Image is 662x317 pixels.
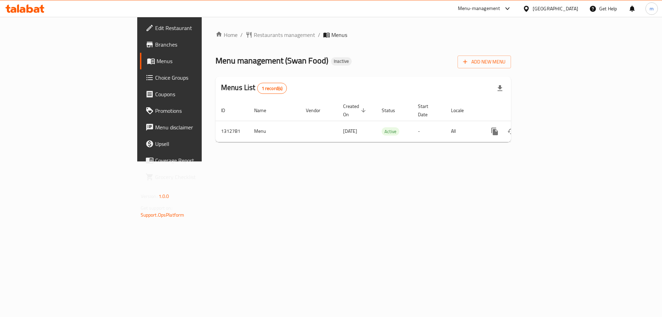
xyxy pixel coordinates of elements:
[157,57,242,65] span: Menus
[155,24,242,32] span: Edit Restaurant
[343,102,368,119] span: Created On
[140,36,248,53] a: Branches
[445,121,481,142] td: All
[221,106,234,115] span: ID
[331,57,352,66] div: Inactive
[254,106,275,115] span: Name
[533,5,578,12] div: [GEOGRAPHIC_DATA]
[331,31,347,39] span: Menus
[451,106,473,115] span: Locale
[140,102,248,119] a: Promotions
[215,100,558,142] table: enhanced table
[463,58,505,66] span: Add New Menu
[155,107,242,115] span: Promotions
[155,123,242,131] span: Menu disclaimer
[481,100,558,121] th: Actions
[140,69,248,86] a: Choice Groups
[412,121,445,142] td: -
[331,58,352,64] span: Inactive
[650,5,654,12] span: m
[141,204,172,212] span: Get support on:
[140,136,248,152] a: Upsell
[382,106,404,115] span: Status
[503,123,520,140] button: Change Status
[155,140,242,148] span: Upsell
[258,85,287,92] span: 1 record(s)
[141,192,158,201] span: Version:
[418,102,437,119] span: Start Date
[155,40,242,49] span: Branches
[155,156,242,165] span: Coverage Report
[343,127,357,136] span: [DATE]
[249,121,300,142] td: Menu
[155,173,242,181] span: Grocery Checklist
[306,106,329,115] span: Vendor
[155,90,242,98] span: Coupons
[140,169,248,185] a: Grocery Checklist
[215,31,511,39] nav: breadcrumb
[318,31,320,39] li: /
[215,53,328,68] span: Menu management ( Swan Food )
[257,83,287,94] div: Total records count
[140,53,248,69] a: Menus
[487,123,503,140] button: more
[492,80,508,97] div: Export file
[155,73,242,82] span: Choice Groups
[254,31,315,39] span: Restaurants management
[140,119,248,136] a: Menu disclaimer
[382,128,399,136] span: Active
[221,82,287,94] h2: Menus List
[458,4,500,13] div: Menu-management
[140,20,248,36] a: Edit Restaurant
[245,31,315,39] a: Restaurants management
[141,210,184,219] a: Support.OpsPlatform
[140,86,248,102] a: Coupons
[159,192,169,201] span: 1.0.0
[458,56,511,68] button: Add New Menu
[140,152,248,169] a: Coverage Report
